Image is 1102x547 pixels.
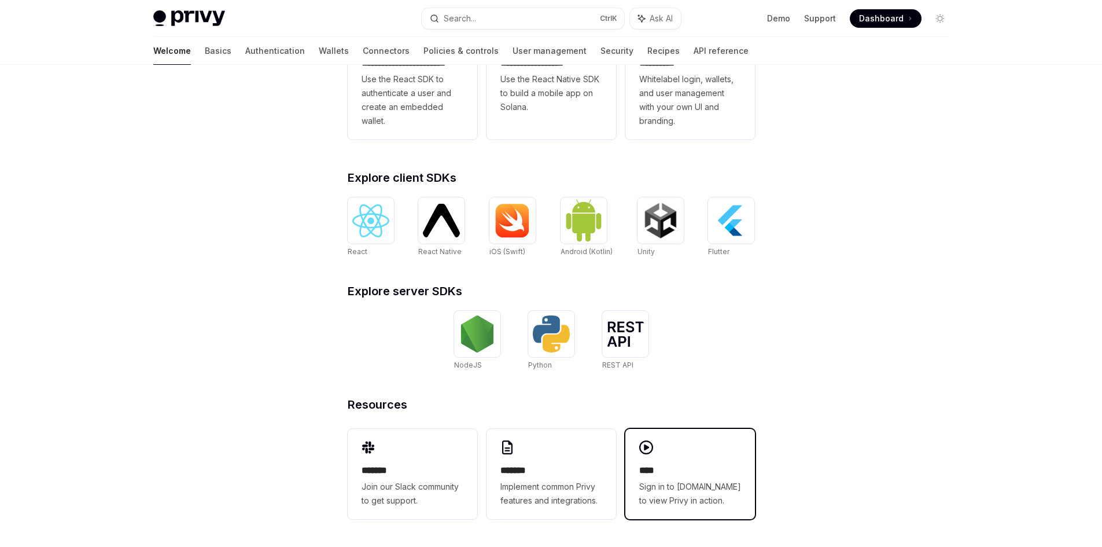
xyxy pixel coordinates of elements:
a: Demo [767,13,790,24]
button: Toggle dark mode [931,9,949,28]
span: iOS (Swift) [489,247,525,256]
a: API reference [694,37,749,65]
a: Recipes [647,37,680,65]
a: Dashboard [850,9,922,28]
a: iOS (Swift)iOS (Swift) [489,197,536,258]
a: **** **** **** ***Use the React Native SDK to build a mobile app on Solana. [486,21,616,139]
img: Unity [642,202,679,239]
span: Flutter [708,247,729,256]
a: Support [804,13,836,24]
span: Join our Slack community to get support. [362,480,463,508]
a: Authentication [245,37,305,65]
div: Search... [444,12,476,25]
img: Flutter [713,202,750,239]
img: light logo [153,10,225,27]
img: Android (Kotlin) [565,199,602,242]
a: React NativeReact Native [418,197,465,258]
span: Sign in to [DOMAIN_NAME] to view Privy in action. [639,480,741,508]
a: NodeJSNodeJS [454,311,500,371]
img: React [352,204,389,237]
span: Android (Kotlin) [561,247,613,256]
span: Use the React SDK to authenticate a user and create an embedded wallet. [362,72,463,128]
img: REST API [607,321,644,347]
span: NodeJS [454,361,482,369]
span: React Native [418,247,462,256]
span: Explore client SDKs [348,172,456,183]
a: FlutterFlutter [708,197,754,258]
a: Welcome [153,37,191,65]
a: REST APIREST API [602,311,648,371]
a: Basics [205,37,231,65]
img: iOS (Swift) [494,203,531,238]
a: UnityUnity [637,197,684,258]
span: Unity [637,247,655,256]
a: Android (Kotlin)Android (Kotlin) [561,197,613,258]
span: React [348,247,367,256]
a: ****Sign in to [DOMAIN_NAME] to view Privy in action. [625,429,755,519]
span: Use the React Native SDK to build a mobile app on Solana. [500,72,602,114]
a: Policies & controls [423,37,499,65]
a: User management [513,37,587,65]
span: Explore server SDKs [348,285,462,297]
span: Python [528,361,552,369]
span: Resources [348,399,407,410]
span: REST API [602,361,633,369]
button: Search...CtrlK [422,8,624,29]
a: **** **Implement common Privy features and integrations. [486,429,616,519]
img: Python [533,315,570,353]
span: Implement common Privy features and integrations. [500,480,602,508]
a: Connectors [363,37,410,65]
span: Dashboard [859,13,904,24]
button: Ask AI [630,8,681,29]
a: ReactReact [348,197,394,258]
a: **** *****Whitelabel login, wallets, and user management with your own UI and branding. [625,21,755,139]
span: Ask AI [650,13,673,24]
a: Security [600,37,633,65]
img: NodeJS [459,315,496,353]
a: **** **Join our Slack community to get support. [348,429,477,519]
span: Ctrl K [600,14,617,23]
img: React Native [423,204,460,237]
span: Whitelabel login, wallets, and user management with your own UI and branding. [639,72,741,128]
a: Wallets [319,37,349,65]
a: PythonPython [528,311,574,371]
